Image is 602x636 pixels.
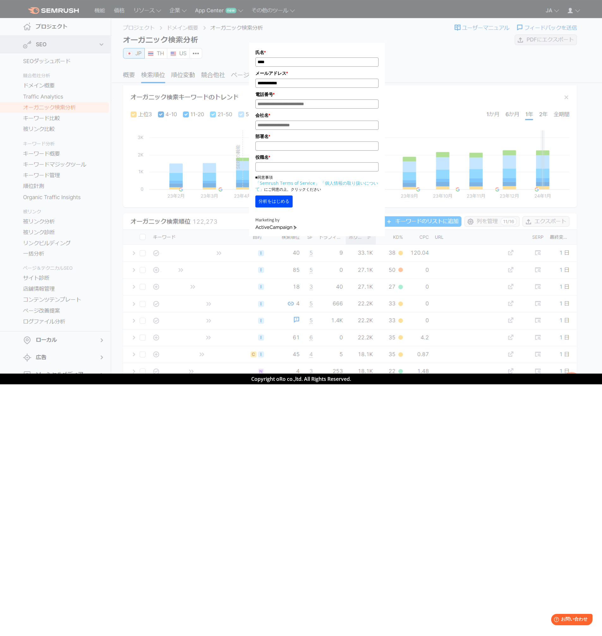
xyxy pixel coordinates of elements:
[255,217,379,224] div: Marketing by
[255,175,379,192] p: ■同意事項 にご同意の上、クリックください
[255,180,319,186] a: 「Semrush Terms of Service」
[546,611,595,629] iframe: Help widget launcher
[255,70,379,77] label: メールアドレス
[255,112,379,119] label: 会社名
[255,133,379,140] label: 部署名
[255,195,293,207] button: 分析をはじめる
[255,49,379,56] label: 氏名
[251,375,351,382] span: Copyright oRo co.,ltd. All Rights Reserved.
[255,180,378,192] a: 「個人情報の取り扱いについて」
[255,154,379,161] label: 役職名
[255,91,379,98] label: 電話番号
